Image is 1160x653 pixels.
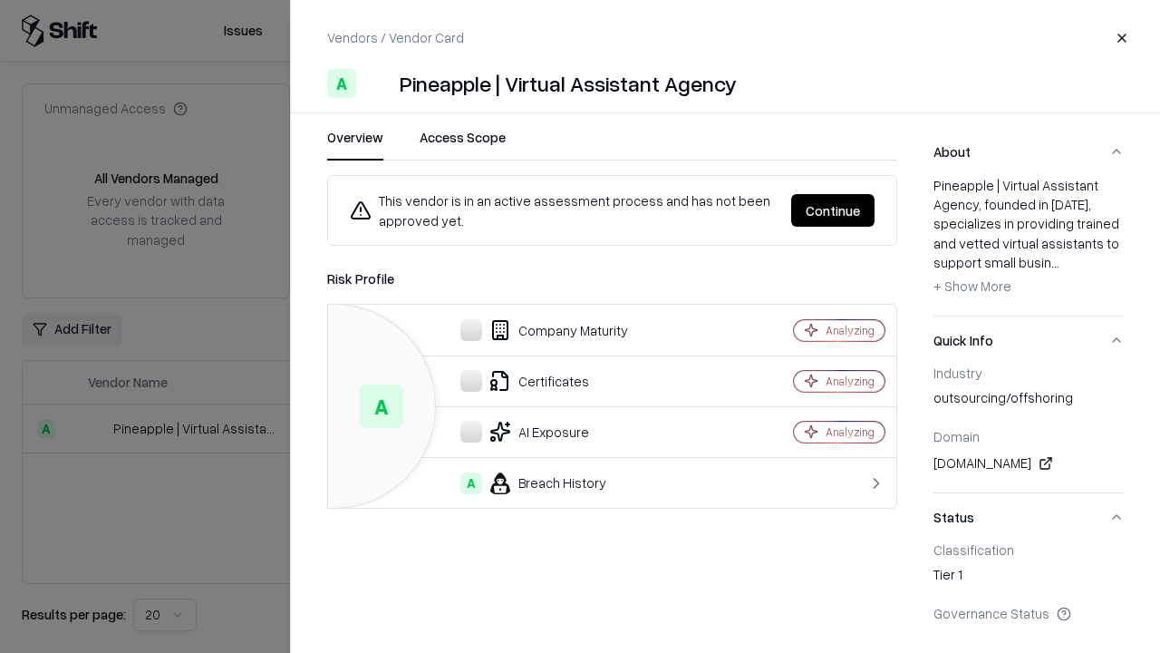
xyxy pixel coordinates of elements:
div: Industry [933,365,1124,381]
div: Certificates [343,370,730,392]
div: Analyzing [826,374,875,389]
div: Tier 1 [933,565,1124,590]
img: Pineapple | Virtual Assistant Agency [363,69,392,98]
div: outsourcing/offshoring [933,388,1124,414]
button: About [933,128,1124,176]
button: + Show More [933,272,1011,301]
div: Pineapple | Virtual Assistant Agency, founded in [DATE], specializes in providing trained and vet... [933,176,1124,301]
div: Pineapple | Virtual Assistant Agency [400,69,737,98]
span: ... [1051,254,1059,270]
div: A [360,385,403,428]
span: + Show More [933,278,1011,294]
div: A [327,69,356,98]
div: Analyzing [826,323,875,338]
div: Governance Status [933,605,1124,621]
div: Company Maturity [343,319,730,341]
div: [DOMAIN_NAME] [933,453,1124,474]
button: Status [933,493,1124,541]
div: This vendor is in an active assessment process and has not been approved yet. [350,190,777,230]
div: Classification [933,541,1124,558]
button: Overview [327,128,383,161]
button: Access Scope [420,128,506,161]
div: Quick Info [933,365,1124,492]
div: Domain [933,428,1124,444]
div: Risk Profile [327,268,897,289]
div: Breach History [343,473,730,494]
div: A [460,473,482,494]
div: About [933,176,1124,316]
div: AI Exposure [343,421,730,443]
div: Analyzing [826,424,875,440]
button: Quick Info [933,317,1124,365]
button: Continue [791,194,875,227]
p: Vendors / Vendor Card [327,28,464,47]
